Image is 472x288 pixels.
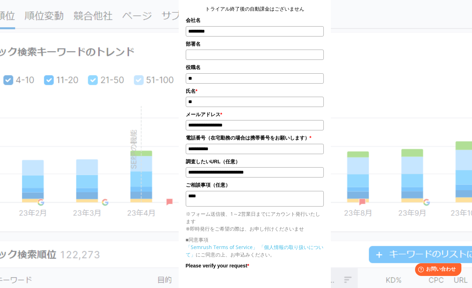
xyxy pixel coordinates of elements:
[186,236,324,243] p: ■同意事項
[186,63,324,71] label: 役職名
[186,134,324,142] label: 電話番号（在宅勤務の場合は携帯番号をお願いします）
[186,244,323,258] a: 「個人情報の取り扱いについて」
[186,16,324,24] label: 会社名
[186,262,324,270] label: Please verify your request
[186,87,324,95] label: 氏名
[186,210,324,232] p: ※フォーム送信後、1～2営業日までにアカウント発行いたします ※即時発行をご希望の際は、お申し付けくださいませ
[186,5,324,13] center: トライアル終了後の自動課金はございません
[409,260,464,280] iframe: Help widget launcher
[186,111,324,118] label: メールアドレス
[186,158,324,165] label: 調査したいURL（任意）
[186,40,324,48] label: 部署名
[186,243,324,258] p: にご同意の上、お申込みください。
[186,244,258,250] a: 「Semrush Terms of Service」
[186,181,324,189] label: ご相談事項（任意）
